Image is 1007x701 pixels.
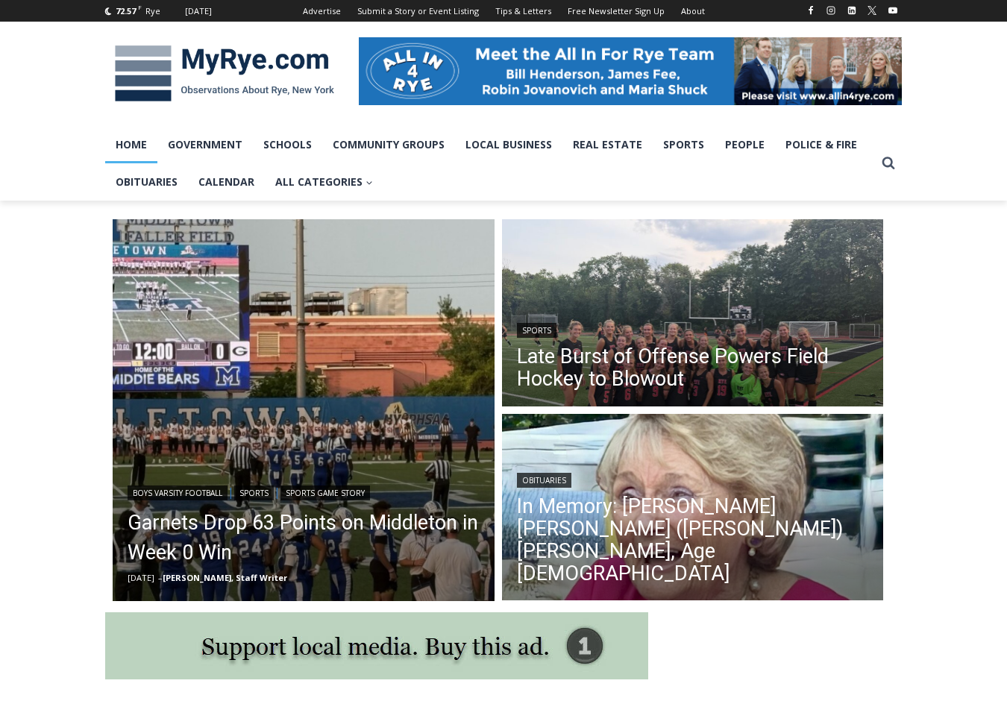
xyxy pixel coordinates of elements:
[188,163,265,201] a: Calendar
[116,5,136,16] span: 72.57
[562,126,653,163] a: Real Estate
[280,485,370,500] a: Sports Game Story
[455,126,562,163] a: Local Business
[157,126,253,163] a: Government
[128,508,480,568] a: Garnets Drop 63 Points on Middleton in Week 0 Win
[517,323,556,338] a: Sports
[105,612,648,679] img: support local media, buy this ad
[265,163,383,201] a: All Categories
[128,482,480,500] div: | |
[113,219,495,601] img: (PHOTO: Rye and Middletown walking to midfield before their Week 0 game on Friday, September 5, 2...
[158,572,163,583] span: –
[843,1,861,19] a: Linkedin
[128,572,154,583] time: [DATE]
[253,126,322,163] a: Schools
[884,1,902,19] a: YouTube
[517,495,869,585] a: In Memory: [PERSON_NAME] [PERSON_NAME] ([PERSON_NAME]) [PERSON_NAME], Age [DEMOGRAPHIC_DATA]
[822,1,840,19] a: Instagram
[105,126,157,163] a: Home
[105,163,188,201] a: Obituaries
[234,485,274,500] a: Sports
[359,37,902,104] img: All in for Rye
[502,219,884,410] a: Read More Late Burst of Offense Powers Field Hockey to Blowout
[163,572,287,583] a: [PERSON_NAME], Staff Writer
[517,473,571,488] a: Obituaries
[863,1,881,19] a: X
[275,174,373,190] span: All Categories
[517,345,869,390] a: Late Burst of Offense Powers Field Hockey to Blowout
[775,126,868,163] a: Police & Fire
[113,219,495,601] a: Read More Garnets Drop 63 Points on Middleton in Week 0 Win
[715,126,775,163] a: People
[185,4,212,18] div: [DATE]
[105,35,344,113] img: MyRye.com
[105,126,875,201] nav: Primary Navigation
[145,4,160,18] div: Rye
[653,126,715,163] a: Sports
[502,414,884,605] img: Obituary - Maureen Catherine Devlin Koecheler
[802,1,820,19] a: Facebook
[322,126,455,163] a: Community Groups
[128,485,228,500] a: Boys Varsity Football
[138,3,142,11] span: F
[502,414,884,605] a: Read More In Memory: Maureen Catherine (Devlin) Koecheler, Age 83
[875,150,902,177] button: View Search Form
[502,219,884,410] img: (PHOTO: The 2025 Rye Varsity Field Hockey team after their win vs Ursuline on Friday, September 5...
